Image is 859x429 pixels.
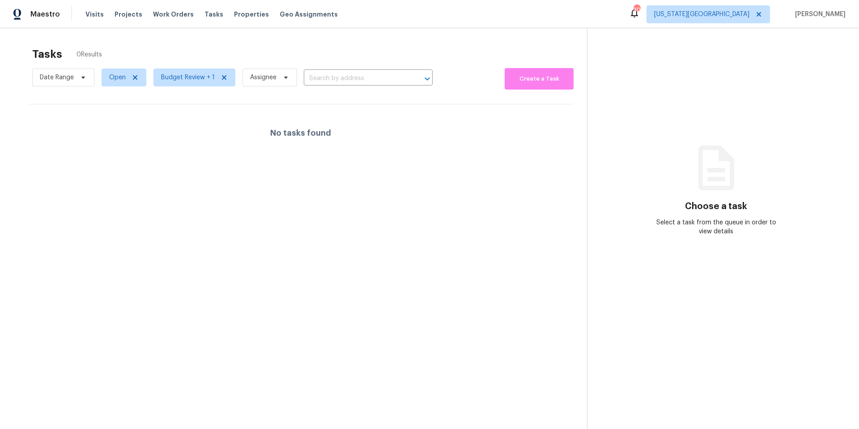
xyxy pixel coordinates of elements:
h3: Choose a task [685,202,747,211]
input: Search by address [304,72,408,86]
button: Create a Task [505,68,574,90]
span: Visits [85,10,104,19]
span: Assignee [250,73,276,82]
span: Maestro [30,10,60,19]
h2: Tasks [32,50,62,59]
span: Tasks [204,11,223,17]
h4: No tasks found [270,129,331,137]
span: Projects [115,10,142,19]
div: Select a task from the queue in order to view details [652,218,781,236]
span: [PERSON_NAME] [791,10,846,19]
span: Geo Assignments [280,10,338,19]
span: [US_STATE][GEOGRAPHIC_DATA] [654,10,749,19]
span: Date Range [40,73,74,82]
span: Budget Review + 1 [161,73,215,82]
button: Open [421,73,434,85]
span: Properties [234,10,269,19]
span: Create a Task [509,74,569,84]
span: 0 Results [77,50,102,59]
div: 30 [634,5,640,14]
span: Open [109,73,126,82]
span: Work Orders [153,10,194,19]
